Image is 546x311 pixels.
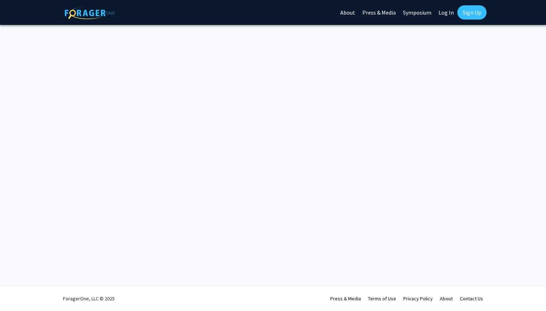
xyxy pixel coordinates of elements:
[460,295,483,302] a: Contact Us
[330,295,361,302] a: Press & Media
[65,7,115,19] img: ForagerOne Logo
[368,295,396,302] a: Terms of Use
[63,286,115,311] div: ForagerOne, LLC © 2025
[440,295,453,302] a: About
[457,5,487,20] a: Sign Up
[403,295,433,302] a: Privacy Policy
